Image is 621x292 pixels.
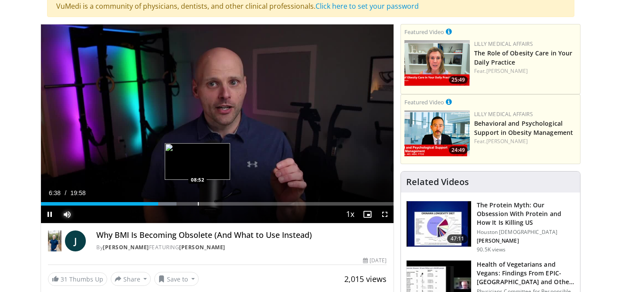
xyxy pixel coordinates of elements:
img: image.jpeg [165,143,230,180]
p: [PERSON_NAME] [477,237,575,244]
span: 31 [61,275,68,283]
a: [PERSON_NAME] [179,244,225,251]
a: J [65,230,86,251]
div: Feat. [474,67,577,75]
img: b7b8b05e-5021-418b-a89a-60a270e7cf82.150x105_q85_crop-smart_upscale.jpg [407,201,471,247]
a: Lilly Medical Affairs [474,110,533,118]
a: 47:11 The Protein Myth: Our Obsession With Protein and How It Is Killing US Houston [DEMOGRAPHIC_... [406,201,575,253]
small: Featured Video [404,98,444,106]
span: 2,015 views [344,274,387,284]
span: 47:11 [447,234,468,243]
span: 24:49 [449,146,468,154]
a: 24:49 [404,110,470,156]
p: 90.5K views [477,246,506,253]
a: Lilly Medical Affairs [474,40,533,48]
a: 25:49 [404,40,470,86]
span: 19:58 [71,189,86,196]
span: / [65,189,67,196]
video-js: Video Player [41,24,394,223]
button: Share [111,272,151,286]
button: Save to [154,272,199,286]
img: e1208b6b-349f-4914-9dd7-f97803bdbf1d.png.150x105_q85_crop-smart_upscale.png [404,40,470,86]
div: [DATE] [363,257,387,265]
button: Pause [41,206,58,223]
h3: The Protein Myth: Our Obsession With Protein and How It Is Killing US [477,201,575,227]
p: Houston [DEMOGRAPHIC_DATA] [477,229,575,236]
a: The Role of Obesity Care in Your Daily Practice [474,49,572,66]
a: [PERSON_NAME] [486,137,528,145]
span: 25:49 [449,76,468,84]
a: Behavioral and Psychological Support in Obesity Management [474,119,573,137]
img: Dr. Jordan Rennicke [48,230,62,251]
div: Feat. [474,137,577,145]
div: Progress Bar [41,202,394,206]
h3: Health of Vegetarians and Vegans: Findings From EPIC-[GEOGRAPHIC_DATA] and Othe… [477,260,575,286]
button: Enable picture-in-picture mode [359,206,376,223]
button: Mute [58,206,76,223]
img: ba3304f6-7838-4e41-9c0f-2e31ebde6754.png.150x105_q85_crop-smart_upscale.png [404,110,470,156]
div: By FEATURING [96,244,387,251]
a: Click here to set your password [316,1,419,11]
h4: Related Videos [406,177,469,187]
h4: Why BMI Is Becoming Obsolete (And What to Use Instead) [96,230,387,240]
small: Featured Video [404,28,444,36]
button: Playback Rate [341,206,359,223]
a: [PERSON_NAME] [103,244,149,251]
span: 6:38 [49,189,61,196]
a: 31 Thumbs Up [48,272,107,286]
button: Fullscreen [376,206,394,223]
a: [PERSON_NAME] [486,67,528,75]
